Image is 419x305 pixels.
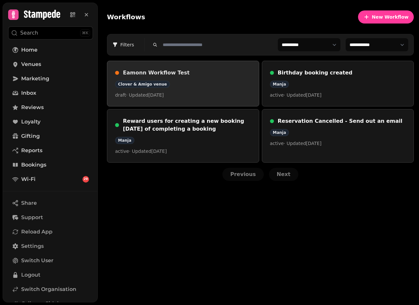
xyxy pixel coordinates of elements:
select: Filter workflows by venue [278,38,340,51]
span: Reviews [21,104,44,111]
span: Home [21,46,37,54]
a: Birthday booking createdManjaactive· Updated[DATE] [262,61,414,106]
button: Logout [8,268,93,281]
h2: Workflows [107,12,145,22]
p: draft · Updated [DATE] [115,92,251,98]
span: Bookings [21,161,46,169]
a: Loyalty [8,115,93,128]
p: active · Updated [DATE] [270,92,406,98]
span: Reload App [21,228,52,236]
div: Manja [115,137,134,144]
h3: Birthday booking created [278,69,406,77]
button: Share [8,197,93,210]
h3: Reservation Cancelled - Send out an email [278,117,406,125]
button: Switch User [8,254,93,267]
span: Filters [112,41,139,48]
span: Loyalty [21,118,40,126]
div: Manja [270,129,289,136]
span: Share [21,199,37,207]
button: Next [269,168,298,181]
p: active · Updated [DATE] [270,140,406,147]
a: Marketing [8,72,93,85]
a: Inbox [8,87,93,100]
span: Wi-Fi [21,175,36,183]
a: Reviews [8,101,93,114]
span: Switch User [21,257,53,265]
button: Support [8,211,93,224]
div: Manja [270,81,289,88]
span: Venues [21,60,41,68]
a: Bookings [8,158,93,171]
a: Home [8,43,93,56]
a: Venues [8,58,93,71]
input: Search workflows by name [160,40,273,49]
a: Settings [8,240,93,253]
h3: Eamonn Workflow Test [123,69,251,77]
div: ⌘K [80,29,90,37]
a: Eamonn Workflow TestClover & Amigo venuedraft· Updated[DATE] [107,61,259,106]
span: Reports [21,147,42,154]
a: Reservation Cancelled - Send out an emailManjaactive· Updated[DATE] [262,109,414,163]
div: Clover & Amigo venue [115,81,170,88]
p: active · Updated [DATE] [115,148,251,154]
span: Switch Organisation [21,285,76,293]
span: Marketing [21,75,49,83]
button: Search⌘K [8,26,93,40]
span: Support [21,214,43,221]
a: Reward users for creating a new booking [DATE] of completing a bookingManjaactive· Updated[DATE] [107,109,259,163]
p: Search [20,29,38,37]
h3: Reward users for creating a new booking [DATE] of completing a booking [123,117,251,133]
a: Switch Organisation [8,283,93,296]
button: Reload App [8,225,93,238]
button: New Workflow [358,10,414,24]
span: Inbox [21,89,36,97]
a: Wi-Fi29 [8,173,93,186]
a: Reports [8,144,93,157]
a: Gifting [8,130,93,143]
span: Next [277,172,291,177]
span: Settings [21,242,44,250]
span: Previous [230,172,256,177]
span: New Workflow [372,15,409,19]
button: Previous [222,168,263,181]
span: 29 [84,177,88,182]
select: Filter workflows by status [346,38,408,51]
span: Logout [21,271,40,279]
span: Gifting [21,132,40,140]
